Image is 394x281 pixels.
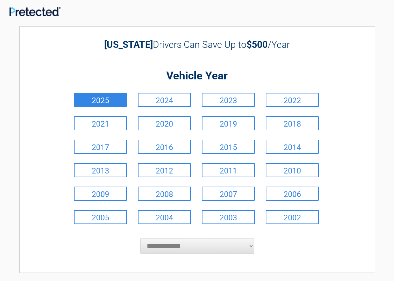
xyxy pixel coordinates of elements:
a: 2012 [138,163,191,177]
a: 2016 [138,140,191,154]
a: 2024 [138,93,191,107]
a: 2009 [74,187,127,201]
a: 2004 [138,210,191,224]
a: 2011 [202,163,255,177]
a: 2013 [74,163,127,177]
a: 2025 [74,93,127,107]
a: 2005 [74,210,127,224]
a: 2007 [202,187,255,201]
h2: Vehicle Year [72,69,322,83]
a: 2010 [266,163,319,177]
a: 2020 [138,116,191,130]
a: 2019 [202,116,255,130]
b: $500 [246,39,268,50]
a: 2021 [74,116,127,130]
h2: Drivers Can Save Up to /Year [72,39,322,50]
a: 2002 [266,210,319,224]
a: 2023 [202,93,255,107]
a: 2008 [138,187,191,201]
img: Main Logo [9,7,61,16]
a: 2015 [202,140,255,154]
a: 2022 [266,93,319,107]
b: [US_STATE] [104,39,153,50]
a: 2003 [202,210,255,224]
a: 2006 [266,187,319,201]
a: 2014 [266,140,319,154]
a: 2018 [266,116,319,130]
a: 2017 [74,140,127,154]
